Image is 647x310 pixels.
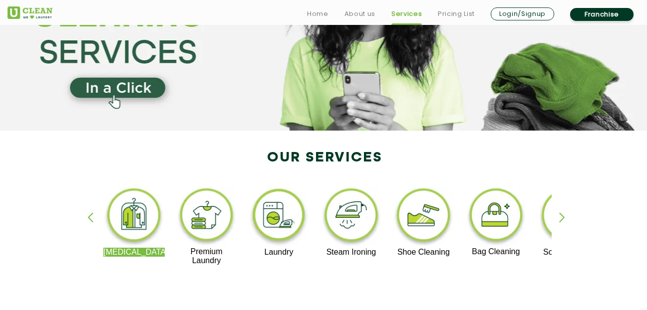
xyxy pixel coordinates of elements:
p: Steam Ironing [321,248,382,257]
img: shoe_cleaning_11zon.webp [393,186,454,248]
a: Login/Signup [491,7,554,20]
p: Premium Laundry [176,247,237,265]
p: Bag Cleaning [465,247,527,256]
p: Laundry [248,248,310,257]
img: bag_cleaning_11zon.webp [465,186,527,247]
img: laundry_cleaning_11zon.webp [248,186,310,248]
img: dry_cleaning_11zon.webp [103,186,165,248]
a: Pricing List [438,8,475,20]
p: Shoe Cleaning [393,248,454,257]
img: sofa_cleaning_11zon.webp [538,186,599,248]
p: Sofa Cleaning [538,248,599,257]
img: steam_ironing_11zon.webp [321,186,382,248]
a: Services [391,8,422,20]
a: Franchise [570,8,634,21]
a: About us [344,8,375,20]
img: UClean Laundry and Dry Cleaning [7,6,52,19]
img: premium_laundry_cleaning_11zon.webp [176,186,237,247]
p: [MEDICAL_DATA] [103,248,165,257]
a: Home [307,8,328,20]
